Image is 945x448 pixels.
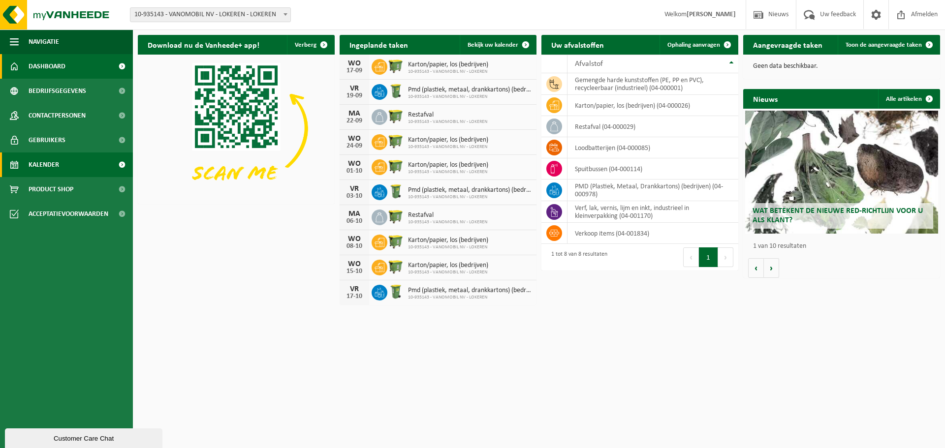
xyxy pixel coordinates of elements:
span: Karton/papier, los (bedrijven) [408,237,488,244]
span: Gebruikers [29,128,65,152]
td: PMD (Plastiek, Metaal, Drankkartons) (bedrijven) (04-000978) [567,179,738,201]
span: Verberg [295,42,316,48]
span: 10-935143 - VANOMOBIL NV - LOKEREN - LOKEREN [130,7,291,22]
div: WO [345,235,364,243]
div: 17-10 [345,293,364,300]
span: Afvalstof [575,60,603,68]
strong: [PERSON_NAME] [687,11,736,18]
img: WB-1100-HPE-GN-50 [387,133,404,149]
td: verf, lak, vernis, lijm en inkt, industrieel in kleinverpakking (04-001170) [567,201,738,223]
span: Product Shop [29,177,73,202]
span: Restafval [408,211,487,219]
td: karton/papier, los (bedrijven) (04-000026) [567,95,738,116]
div: WO [345,260,364,268]
span: Toon de aangevraagde taken [846,42,922,48]
img: WB-1100-HPE-GN-50 [387,233,404,250]
button: Vorige [748,258,764,278]
img: WB-0240-HPE-GN-50 [387,83,404,99]
img: Download de VHEPlus App [138,55,335,202]
h2: Uw afvalstoffen [541,35,614,54]
img: WB-0240-HPE-GN-50 [387,183,404,200]
button: Volgende [764,258,779,278]
h2: Download nu de Vanheede+ app! [138,35,269,54]
span: 10-935143 - VANOMOBIL NV - LOKEREN [408,269,488,275]
span: 10-935143 - VANOMOBIL NV - LOKEREN [408,244,488,250]
div: 22-09 [345,118,364,124]
span: Bekijk uw kalender [468,42,518,48]
a: Wat betekent de nieuwe RED-richtlijn voor u als klant? [745,111,938,234]
span: 10-935143 - VANOMOBIL NV - LOKEREN [408,219,487,225]
span: 10-935143 - VANOMOBIL NV - LOKEREN [408,144,488,150]
h2: Ingeplande taken [340,35,418,54]
iframe: chat widget [5,426,164,448]
span: Acceptatievoorwaarden [29,202,108,226]
td: verkoop items (04-001834) [567,223,738,244]
span: 10-935143 - VANOMOBIL NV - LOKEREN [408,94,532,100]
div: WO [345,60,364,67]
img: WB-1100-HPE-GN-50 [387,108,404,124]
span: 10-935143 - VANOMOBIL NV - LOKEREN [408,169,488,175]
button: Previous [683,247,699,267]
div: 19-09 [345,92,364,99]
h2: Aangevraagde taken [743,35,832,54]
div: WO [345,160,364,168]
div: 03-10 [345,193,364,200]
span: Pmd (plastiek, metaal, drankkartons) (bedrijven) [408,186,532,194]
img: WB-1100-HPE-GN-50 [387,208,404,225]
td: spuitbussen (04-000114) [567,158,738,179]
a: Ophaling aanvragen [660,35,737,55]
div: VR [345,185,364,193]
img: WB-0240-HPE-GN-50 [387,283,404,300]
button: Verberg [287,35,334,55]
span: Ophaling aanvragen [667,42,720,48]
span: Contactpersonen [29,103,86,128]
div: 24-09 [345,143,364,149]
div: 15-10 [345,268,364,275]
span: Pmd (plastiek, metaal, drankkartons) (bedrijven) [408,287,532,295]
span: Wat betekent de nieuwe RED-richtlijn voor u als klant? [753,207,923,224]
p: 1 van 10 resultaten [753,243,935,250]
span: Pmd (plastiek, metaal, drankkartons) (bedrijven) [408,86,532,94]
span: Karton/papier, los (bedrijven) [408,61,488,69]
span: Kalender [29,152,59,177]
div: 01-10 [345,168,364,175]
span: Karton/papier, los (bedrijven) [408,136,488,144]
span: Navigatie [29,30,59,54]
div: 17-09 [345,67,364,74]
div: MA [345,110,364,118]
div: WO [345,135,364,143]
span: Karton/papier, los (bedrijven) [408,262,488,269]
div: 1 tot 8 van 8 resultaten [546,246,607,268]
div: 06-10 [345,218,364,225]
p: Geen data beschikbaar. [753,63,930,70]
a: Toon de aangevraagde taken [838,35,939,55]
span: 10-935143 - VANOMOBIL NV - LOKEREN - LOKEREN [130,8,290,22]
button: 1 [699,247,718,267]
span: 10-935143 - VANOMOBIL NV - LOKEREN [408,69,488,75]
div: VR [345,285,364,293]
td: gemengde harde kunststoffen (PE, PP en PVC), recycleerbaar (industrieel) (04-000001) [567,73,738,95]
a: Alle artikelen [878,89,939,109]
span: 10-935143 - VANOMOBIL NV - LOKEREN [408,194,532,200]
button: Next [718,247,733,267]
img: WB-1100-HPE-GN-50 [387,158,404,175]
span: Bedrijfsgegevens [29,79,86,103]
td: restafval (04-000029) [567,116,738,137]
span: Restafval [408,111,487,119]
span: 10-935143 - VANOMOBIL NV - LOKEREN [408,119,487,125]
div: MA [345,210,364,218]
img: WB-1100-HPE-GN-50 [387,258,404,275]
span: Dashboard [29,54,65,79]
div: VR [345,85,364,92]
div: 08-10 [345,243,364,250]
img: WB-1100-HPE-GN-50 [387,58,404,74]
span: Karton/papier, los (bedrijven) [408,161,488,169]
a: Bekijk uw kalender [460,35,535,55]
span: 10-935143 - VANOMOBIL NV - LOKEREN [408,295,532,300]
h2: Nieuws [743,89,787,108]
td: loodbatterijen (04-000085) [567,137,738,158]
